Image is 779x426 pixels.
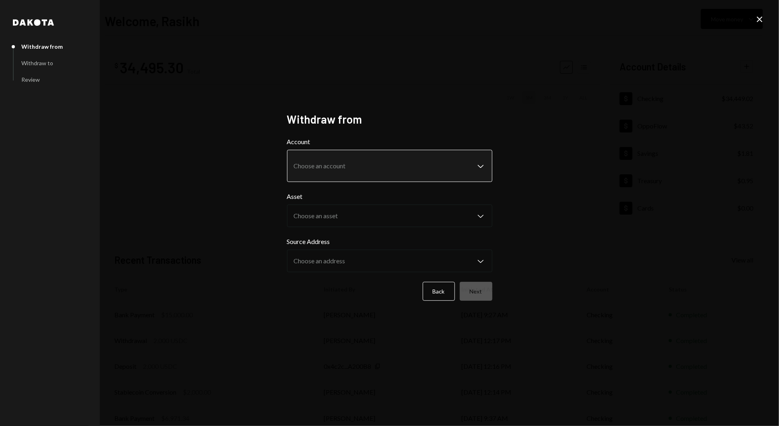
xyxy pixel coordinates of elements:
button: Source Address [287,250,492,272]
label: Account [287,137,492,147]
div: Withdraw from [21,43,63,50]
h2: Withdraw from [287,112,492,127]
label: Source Address [287,237,492,246]
label: Asset [287,192,492,201]
div: Withdraw to [21,60,53,66]
div: Review [21,76,40,83]
button: Asset [287,205,492,227]
button: Back [423,282,455,301]
button: Account [287,150,492,182]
